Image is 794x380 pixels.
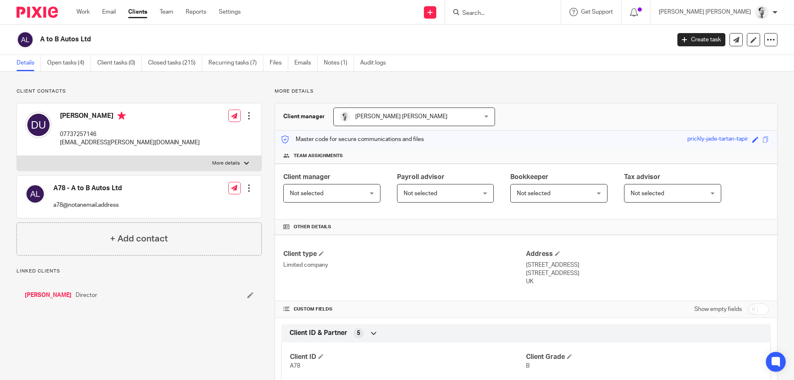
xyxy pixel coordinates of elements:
[110,232,168,245] h4: + Add contact
[290,353,526,361] h4: Client ID
[53,201,122,209] p: a78@notanemail.address
[17,55,41,71] a: Details
[212,160,240,167] p: More details
[462,10,536,17] input: Search
[160,8,173,16] a: Team
[275,88,777,95] p: More details
[404,191,437,196] span: Not selected
[526,363,530,369] span: B
[60,112,200,122] h4: [PERSON_NAME]
[53,184,122,193] h4: A78 - A to B Autos Ltd
[526,277,769,286] p: UK
[694,305,742,313] label: Show empty fields
[270,55,288,71] a: Files
[281,135,424,143] p: Master code for secure communications and files
[581,9,613,15] span: Get Support
[102,8,116,16] a: Email
[289,329,347,337] span: Client ID & Partner
[76,291,97,299] span: Director
[517,191,550,196] span: Not selected
[283,112,325,121] h3: Client manager
[631,191,664,196] span: Not selected
[97,55,142,71] a: Client tasks (0)
[128,8,147,16] a: Clients
[294,55,318,71] a: Emails
[283,261,526,269] p: Limited company
[526,250,769,258] h4: Address
[360,55,392,71] a: Audit logs
[355,114,447,119] span: [PERSON_NAME] [PERSON_NAME]
[755,6,768,19] img: Mass_2025.jpg
[77,8,90,16] a: Work
[294,153,343,159] span: Team assignments
[17,7,58,18] img: Pixie
[283,250,526,258] h4: Client type
[340,112,350,122] img: Mass_2025.jpg
[510,174,548,180] span: Bookkeeper
[25,291,72,299] a: [PERSON_NAME]
[17,268,262,275] p: Linked clients
[208,55,263,71] a: Recurring tasks (7)
[283,306,526,313] h4: CUSTOM FIELDS
[40,35,540,44] h2: A to B Autos Ltd
[526,269,769,277] p: [STREET_ADDRESS]
[357,329,360,337] span: 5
[25,184,45,204] img: svg%3E
[397,174,445,180] span: Payroll advisor
[60,139,200,147] p: [EMAIL_ADDRESS][PERSON_NAME][DOMAIN_NAME]
[283,174,330,180] span: Client manager
[294,224,331,230] span: Other details
[17,31,34,48] img: svg%3E
[526,261,769,269] p: [STREET_ADDRESS]
[677,33,725,46] a: Create task
[687,135,748,144] div: prickly-jade-tartan-tapir
[290,191,323,196] span: Not selected
[219,8,241,16] a: Settings
[60,130,200,139] p: 07737257146
[25,112,52,138] img: svg%3E
[659,8,751,16] p: [PERSON_NAME] [PERSON_NAME]
[17,88,262,95] p: Client contacts
[526,353,762,361] h4: Client Grade
[186,8,206,16] a: Reports
[290,363,300,369] span: A78
[117,112,126,120] i: Primary
[624,174,660,180] span: Tax advisor
[148,55,202,71] a: Closed tasks (215)
[47,55,91,71] a: Open tasks (4)
[324,55,354,71] a: Notes (1)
